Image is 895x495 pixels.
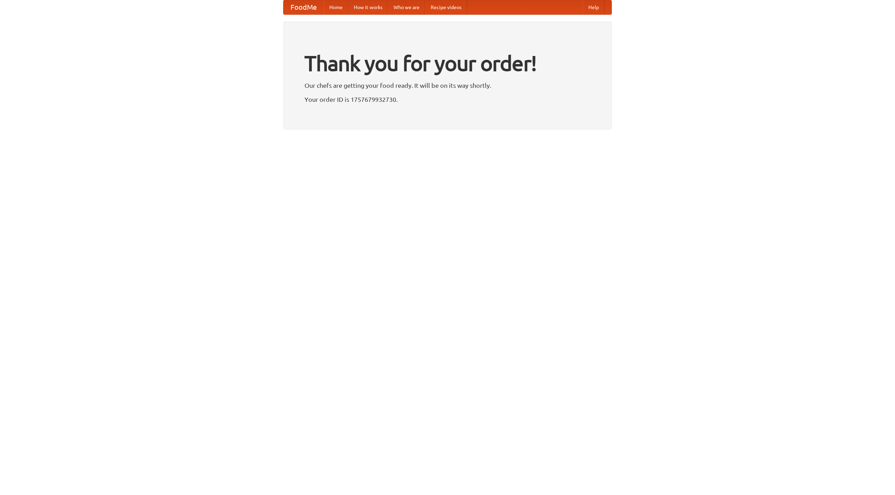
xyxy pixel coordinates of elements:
a: Help [583,0,604,14]
p: Our chefs are getting your food ready. It will be on its way shortly. [305,80,590,91]
a: Recipe videos [425,0,467,14]
h1: Thank you for your order! [305,47,590,80]
a: Who we are [388,0,425,14]
a: Home [324,0,348,14]
p: Your order ID is 1757679932730. [305,94,590,105]
a: FoodMe [284,0,324,14]
a: How it works [348,0,388,14]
